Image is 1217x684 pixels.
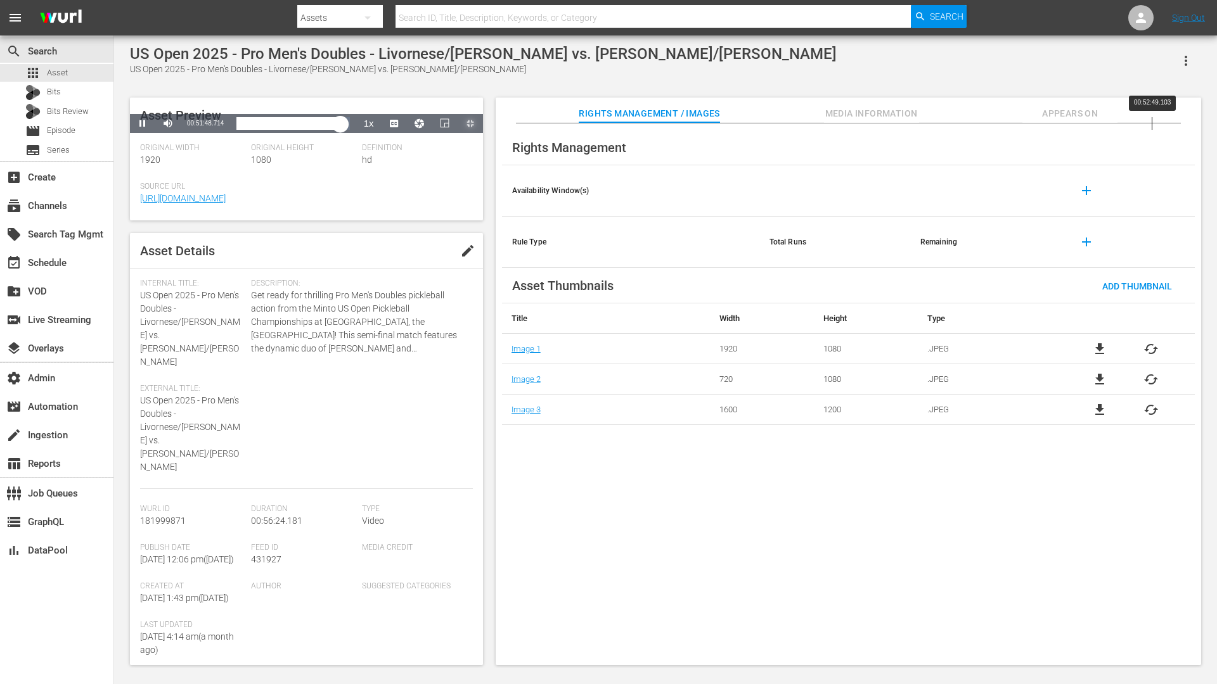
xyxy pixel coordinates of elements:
span: US Open 2025 - Pro Men's Doubles - Livornese/[PERSON_NAME] vs. [PERSON_NAME]/[PERSON_NAME] [140,290,240,367]
th: Rule Type [502,217,759,268]
span: 00:51:48.714 [187,120,224,127]
button: cached [1143,402,1159,417]
span: Asset Details [140,243,215,258]
span: [DATE] 4:14 am ( a month ago ) [140,631,234,655]
span: Ingestion [6,427,22,443]
button: Mute [155,114,181,133]
span: Last Updated [140,620,245,630]
span: US Open 2025 - Pro Men's Doubles - Livornese/[PERSON_NAME] vs. [PERSON_NAME]/[PERSON_NAME] [140,395,240,472]
span: Series [25,142,41,158]
span: Overlays [6,341,22,356]
button: Jump To Time [407,114,432,133]
a: file_download [1092,402,1107,417]
span: Episode [47,124,75,137]
td: .JPEG [918,334,1057,364]
span: Series [47,144,70,156]
th: Height [814,303,918,334]
a: file_download [1092,372,1107,387]
span: Asset [25,65,41,80]
span: hd [362,155,372,165]
td: 1080 [814,364,918,395]
span: [DATE] 1:43 pm ( [DATE] ) [140,593,229,603]
button: Picture-in-Picture [432,114,458,133]
span: 00:56:24.181 [251,516,302,526]
span: Publish Date [140,543,245,553]
span: Asset Thumbnails [512,278,614,293]
span: Appears On [1022,106,1117,122]
div: Progress Bar [236,117,349,130]
button: Pause [130,114,155,133]
span: Schedule [6,255,22,270]
span: Duration [251,504,356,514]
span: Wurl Id [140,504,245,514]
span: Bits [47,85,61,98]
th: Width [710,303,814,334]
span: Channels [6,198,22,213]
button: cached [1143,372,1159,387]
th: Type [918,303,1057,334]
span: Internal Title: [140,279,245,289]
span: Source Url [140,182,467,192]
span: External Title: [140,384,245,394]
span: menu [8,10,23,25]
a: Sign Out [1172,13,1205,23]
span: Feed ID [251,543,356,553]
span: [DATE] 12:06 pm ( [DATE] ) [140,554,234,564]
span: edit [460,243,475,258]
span: 1080 [251,155,271,165]
span: VOD [6,284,22,299]
button: edit [453,236,483,266]
th: Title [502,303,710,334]
th: Remaining [910,217,1061,268]
button: add [1071,227,1102,257]
button: Search [911,5,967,28]
span: Get ready for thrilling Pro Men's Doubles pickleball action from the Minto US Open Pickleball Cha... [251,289,467,355]
span: Add Thumbnail [1092,281,1182,291]
div: Bits Review [25,104,41,119]
a: [URL][DOMAIN_NAME] [140,193,226,203]
button: Captions [382,114,407,133]
span: Reports [6,456,22,471]
button: Playback Rate [356,114,382,133]
span: Create [6,170,22,185]
td: .JPEG [918,395,1057,425]
span: 1920 [140,155,160,165]
a: Image 1 [512,344,541,353]
span: Suggested Categories [362,581,467,592]
span: Type [362,504,467,514]
span: Asset [47,66,68,79]
div: US Open 2025 - Pro Men's Doubles - Livornese/[PERSON_NAME] vs. [PERSON_NAME]/[PERSON_NAME] [130,45,837,63]
span: Asset Preview [140,108,221,123]
span: 181999871 [140,516,186,526]
span: Original Height [251,143,356,153]
span: Search [6,44,22,59]
td: 1600 [710,395,814,425]
th: Availability Window(s) [502,165,759,217]
button: Exit Fullscreen [458,114,483,133]
span: Rights Management / Images [579,106,719,122]
td: 1200 [814,395,918,425]
span: Admin [6,370,22,386]
button: add [1071,175,1102,206]
div: US Open 2025 - Pro Men's Doubles - Livornese/[PERSON_NAME] vs. [PERSON_NAME]/[PERSON_NAME] [130,63,837,76]
span: Search [930,5,963,28]
span: Original Width [140,143,245,153]
span: DataPool [6,543,22,558]
th: Total Runs [759,217,910,268]
button: cached [1143,341,1159,357]
span: Live Streaming [6,312,22,327]
img: ans4CAIJ8jUAAAAAAAAAAAAAAAAAAAAAAAAgQb4GAAAAAAAAAAAAAAAAAAAAAAAAJMjXAAAAAAAAAAAAAAAAAAAAAAAAgAT5G... [30,3,91,33]
span: 431927 [251,554,281,564]
span: Rights Management [512,140,626,155]
span: Search Tag Mgmt [6,227,22,242]
td: 1920 [710,334,814,364]
span: Bits Review [47,105,89,118]
button: Add Thumbnail [1092,274,1182,297]
span: Automation [6,399,22,414]
a: file_download [1092,341,1107,357]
